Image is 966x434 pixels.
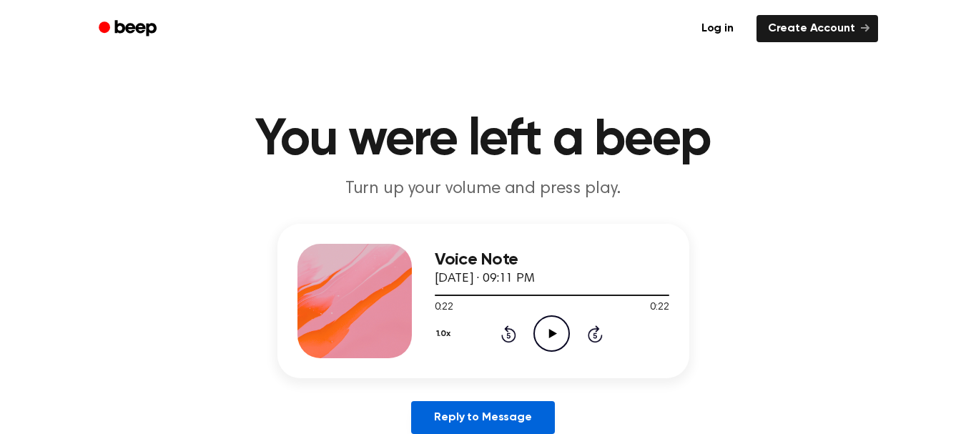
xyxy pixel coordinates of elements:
button: 1.0x [435,322,456,346]
a: Reply to Message [411,401,554,434]
span: [DATE] · 09:11 PM [435,272,535,285]
span: 0:22 [435,300,453,315]
span: 0:22 [650,300,669,315]
h3: Voice Note [435,250,669,270]
h1: You were left a beep [117,114,849,166]
a: Log in [687,12,748,45]
a: Create Account [756,15,878,42]
p: Turn up your volume and press play. [209,177,758,201]
a: Beep [89,15,169,43]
